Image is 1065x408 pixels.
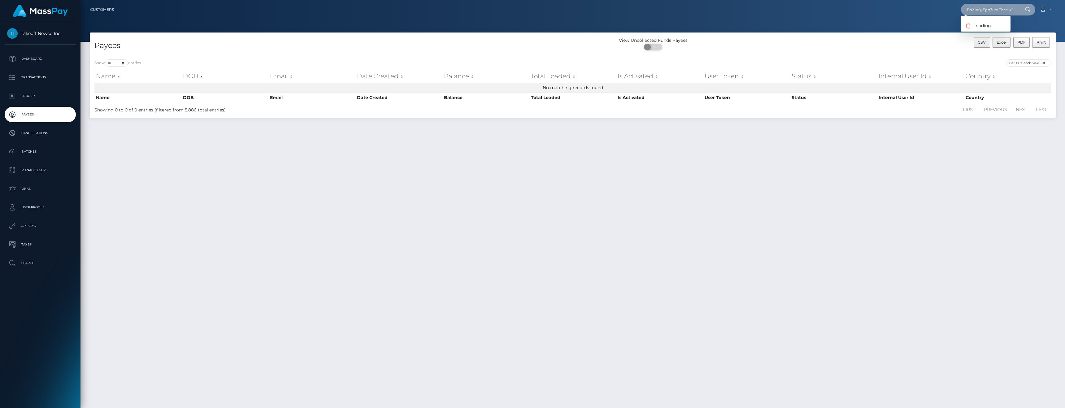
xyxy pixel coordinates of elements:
[268,70,355,82] th: Email: activate to sort column ascending
[978,40,986,45] span: CSV
[268,93,355,102] th: Email
[5,125,76,141] a: Cancellations
[13,5,68,17] img: MassPay Logo
[5,31,76,36] span: Takeoff Newco Inc
[7,240,73,249] p: Taxes
[94,70,181,82] th: Name: activate to sort column ascending
[961,23,994,28] span: Loading...
[5,51,76,67] a: Dashboard
[181,93,268,102] th: DOB
[7,221,73,231] p: API Keys
[1017,40,1026,45] span: PDF
[7,184,73,193] p: Links
[94,104,488,113] div: Showing 0 to 0 of 0 entries (filtered from 5,886 total entries)
[1006,59,1051,67] input: Search transactions
[181,70,268,82] th: DOB: activate to sort column descending
[961,4,1019,15] input: Search...
[529,93,616,102] th: Total Loaded
[90,3,114,16] a: Customers
[355,70,442,82] th: Date Created: activate to sort column ascending
[529,70,616,82] th: Total Loaded: activate to sort column ascending
[5,144,76,159] a: Batches
[5,181,76,197] a: Links
[7,91,73,101] p: Ledger
[7,166,73,175] p: Manage Users
[7,73,73,82] p: Transactions
[703,70,790,82] th: User Token: activate to sort column ascending
[5,218,76,234] a: API Keys
[442,70,529,82] th: Balance: activate to sort column ascending
[7,258,73,268] p: Search
[105,59,128,67] select: Showentries
[442,93,529,102] th: Balance
[7,110,73,119] p: Payees
[1037,40,1046,45] span: Print
[573,37,734,44] div: View Uncollected Funds Payees
[1013,37,1030,48] button: PDF
[7,203,73,212] p: User Profile
[1032,37,1050,48] button: Print
[7,54,73,63] p: Dashboard
[5,163,76,178] a: Manage Users
[616,70,703,82] th: Is Activated: activate to sort column ascending
[997,40,1006,45] span: Excel
[5,88,76,104] a: Ledger
[5,200,76,215] a: User Profile
[974,37,990,48] button: CSV
[993,37,1011,48] button: Excel
[5,107,76,122] a: Payees
[647,44,663,50] span: OFF
[877,93,964,102] th: Internal User Id
[94,59,141,67] label: Show entries
[7,147,73,156] p: Batches
[5,70,76,85] a: Transactions
[355,93,442,102] th: Date Created
[7,28,18,39] img: Takeoff Newco Inc
[964,93,1051,102] th: Country
[5,237,76,252] a: Taxes
[7,128,73,138] p: Cancellations
[877,70,964,82] th: Internal User Id: activate to sort column ascending
[94,93,181,102] th: Name
[964,70,1051,82] th: Country: activate to sort column ascending
[790,70,877,82] th: Status: activate to sort column ascending
[616,93,703,102] th: Is Activated
[94,83,1051,93] td: No matching records found
[790,93,877,102] th: Status
[5,255,76,271] a: Search
[703,93,790,102] th: User Token
[94,40,568,51] h4: Payees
